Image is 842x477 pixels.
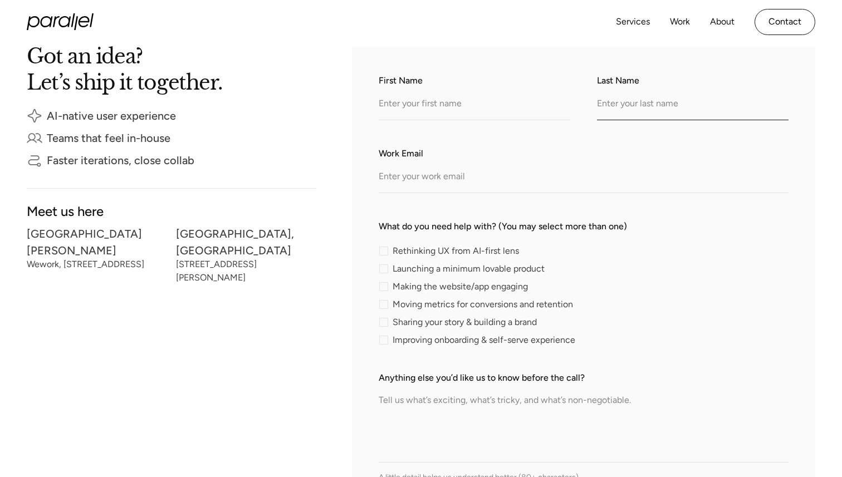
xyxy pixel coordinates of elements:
[47,112,176,120] div: AI-native user experience
[27,230,167,254] div: [GEOGRAPHIC_DATA][PERSON_NAME]
[27,206,316,216] div: Meet us here
[616,14,650,30] a: Services
[176,261,316,281] div: [STREET_ADDRESS][PERSON_NAME]
[393,337,575,343] span: Improving onboarding & self-serve experience
[393,248,519,254] span: Rethinking UX from AI-first lens
[379,371,789,385] label: Anything else you’d like us to know before the call?
[176,230,316,254] div: [GEOGRAPHIC_DATA], [GEOGRAPHIC_DATA]
[47,134,170,142] div: Teams that feel in-house
[393,319,537,326] span: Sharing your story & building a brand
[379,147,789,160] label: Work Email
[379,90,570,120] input: Enter your first name
[393,265,545,272] span: Launching a minimum lovable product
[670,14,690,30] a: Work
[755,9,815,35] a: Contact
[393,283,528,290] span: Making the website/app engaging
[710,14,735,30] a: About
[27,261,167,268] div: Wework, [STREET_ADDRESS]
[27,13,94,30] a: home
[379,74,570,87] label: First Name
[379,220,789,233] label: What do you need help with? (You may select more than one)
[393,301,573,308] span: Moving metrics for conversions and retention
[379,163,789,193] input: Enter your work email
[27,47,316,90] h2: Got an idea? Let’s ship it together.
[597,74,789,87] label: Last Name
[47,156,194,164] div: Faster iterations, close collab
[597,90,789,120] input: Enter your last name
